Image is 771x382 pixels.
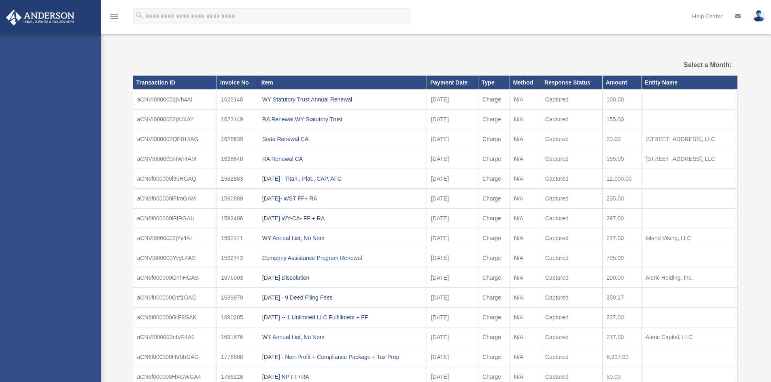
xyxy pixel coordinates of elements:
td: aCN6f000000Gsf1GAC [133,288,217,308]
div: [DATE] WY-CA- FF + RA [262,213,423,224]
td: Captured [541,110,602,129]
td: Charge [478,347,510,367]
td: 100.00 [602,89,641,110]
td: aCNVI000000YvyL4AS [133,248,217,268]
td: Charge [478,89,510,110]
td: N/A [510,149,541,169]
td: 235.00 [602,189,641,209]
td: Charge [478,149,510,169]
td: 1628640 [217,149,258,169]
div: WY Statutory Trust Annual Renewal [262,94,423,105]
div: [DATE] - Non-Profit + Compliance Package + Tax Prep [262,351,423,363]
td: Charge [478,110,510,129]
td: 1592406 [217,209,258,228]
i: search [135,11,144,20]
a: menu [109,14,119,21]
td: Charge [478,288,510,308]
div: RA Renewal WY Statutory Trust [262,114,423,125]
td: 6,297.00 [602,347,641,367]
td: [DATE] [427,308,478,327]
td: [DATE] [427,209,478,228]
img: User Pic [753,10,765,22]
td: Captured [541,347,602,367]
td: 12,000.00 [602,169,641,189]
td: 350.27 [602,288,641,308]
th: Type [478,76,510,89]
td: [DATE] [427,110,478,129]
td: [DATE] [427,288,478,308]
td: Charge [478,268,510,288]
td: Captured [541,209,602,228]
td: Charge [478,228,510,248]
td: aCN6f000000GtF9GAK [133,308,217,327]
td: N/A [510,308,541,327]
td: [DATE] [427,228,478,248]
td: 200.00 [602,268,641,288]
td: aCN6f000000GnhHGAS [133,268,217,288]
td: Captured [541,248,602,268]
td: aCN6f000000HV0bGAG [133,347,217,367]
td: aCNVI000002QP014AG [133,129,217,149]
td: 1778688 [217,347,258,367]
td: Charge [478,189,510,209]
div: [DATE] - 9 Deed Filing Fees [262,292,423,303]
td: 1623148 [217,89,258,110]
td: 155.00 [602,149,641,169]
td: [DATE] [427,248,478,268]
td: 1592441 [217,228,258,248]
td: aCN6f000000lFImGAM [133,189,217,209]
td: 1623149 [217,110,258,129]
td: N/A [510,327,541,347]
td: 155.00 [602,110,641,129]
td: Charge [478,129,510,149]
td: aCNVI0000002jYv4AI [133,228,217,248]
td: aCNVI000000nIWr4AM [133,149,217,169]
td: [DATE] [427,149,478,169]
td: N/A [510,209,541,228]
div: RA Renewal CA [262,153,423,165]
td: Charge [478,248,510,268]
td: 217.00 [602,228,641,248]
div: [DATE] - Titan., Plat., CAP, AFC [262,173,423,184]
td: Captured [541,149,602,169]
td: Charge [478,169,510,189]
th: Invoice No [217,76,258,89]
td: Captured [541,189,602,209]
td: Charge [478,308,510,327]
td: N/A [510,89,541,110]
th: Response Status [541,76,602,89]
td: Aleric Capital, LLC [641,327,737,347]
td: N/A [510,129,541,149]
td: 20.00 [602,129,641,149]
td: aCNVI0000002jXJ4AY [133,110,217,129]
td: N/A [510,248,541,268]
div: [DATE]- WST FF+ RA [262,193,423,204]
td: Captured [541,89,602,110]
td: 1592442 [217,248,258,268]
td: N/A [510,110,541,129]
td: Captured [541,228,602,248]
div: State Renewal CA [262,133,423,145]
td: [DATE] [427,268,478,288]
td: aCN6f000000l35HGAQ [133,169,217,189]
div: WY Annual List, No Nom [262,331,423,343]
td: 237.00 [602,308,641,327]
td: [DATE] [427,347,478,367]
td: aCN6f000000lFfRGAU [133,209,217,228]
td: N/A [510,288,541,308]
td: [DATE] [427,89,478,110]
td: 1676003 [217,268,258,288]
div: [DATE] Dissolution [262,272,423,283]
td: 1690205 [217,308,258,327]
th: Item [258,76,427,89]
th: Transaction ID [133,76,217,89]
th: Method [510,76,541,89]
td: N/A [510,189,541,209]
th: Amount [602,76,641,89]
td: N/A [510,169,541,189]
td: Captured [541,129,602,149]
td: 397.00 [602,209,641,228]
div: [DATE] -- 1 Unlimited LLC Fulfillment + FF [262,312,423,323]
td: aCNVI000000nIVF4A2 [133,327,217,347]
td: Captured [541,288,602,308]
